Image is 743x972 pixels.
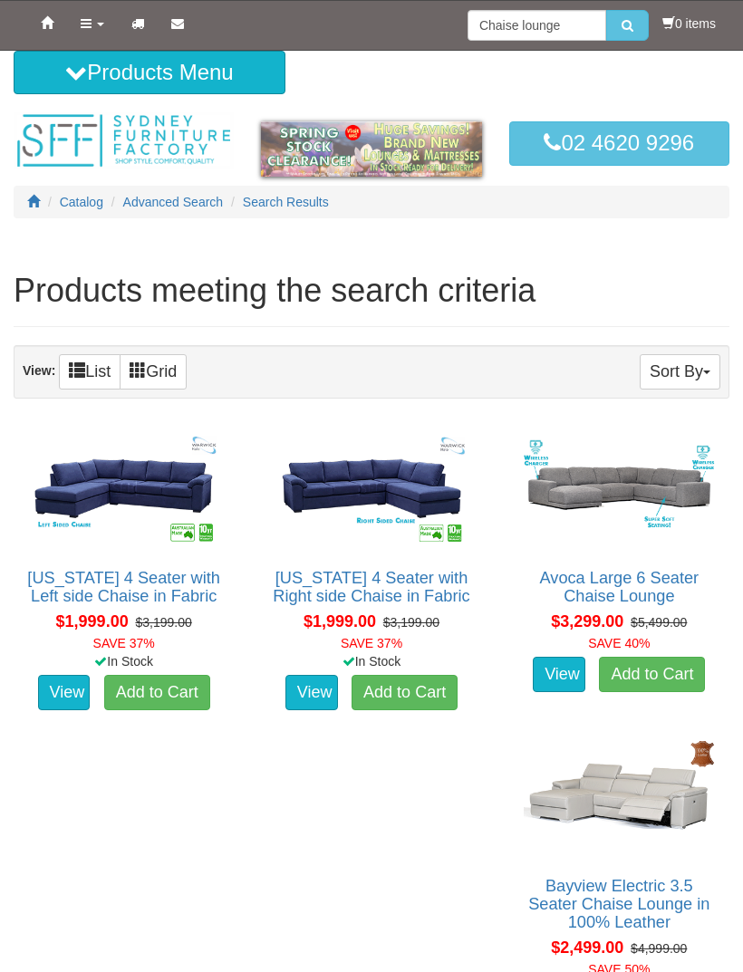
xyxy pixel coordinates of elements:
[273,569,469,605] a: [US_STATE] 4 Seater with Right side Chaise in Fabric
[662,14,716,33] li: 0 items
[56,612,129,630] span: $1,999.00
[93,636,155,650] font: SAVE 37%
[551,938,623,957] span: $2,499.00
[27,569,220,605] a: [US_STATE] 4 Seater with Left side Chaise in Fabric
[383,615,439,630] del: $3,199.00
[38,675,91,711] a: View
[528,877,709,931] a: Bayview Electric 3.5 Seater Chaise Lounge in 100% Leather
[257,652,485,670] div: In Stock
[631,615,687,630] del: $5,499.00
[551,612,623,630] span: $3,299.00
[341,636,402,650] font: SAVE 37%
[640,354,720,390] button: Sort By
[261,121,481,177] img: spring-sale.gif
[540,569,700,605] a: Avoca Large 6 Seater Chaise Lounge
[120,354,187,390] a: Grid
[285,675,338,711] a: View
[14,273,729,309] h1: Products meeting the search criteria
[599,657,705,693] a: Add to Cart
[509,121,729,165] a: 02 4620 9296
[14,51,285,94] button: Products Menu
[123,195,224,209] a: Advanced Search
[243,195,329,209] a: Search Results
[59,354,121,390] a: List
[14,112,234,169] img: Sydney Furniture Factory
[519,735,719,859] img: Bayview Electric 3.5 Seater Chaise Lounge in 100% Leather
[468,10,606,41] input: Site search
[588,636,650,650] font: SAVE 40%
[24,427,224,551] img: Arizona 4 Seater with Left side Chaise in Fabric
[23,363,55,378] strong: View:
[519,427,719,551] img: Avoca Large 6 Seater Chaise Lounge
[271,427,471,551] img: Arizona 4 Seater with Right side Chaise in Fabric
[352,675,458,711] a: Add to Cart
[631,941,687,956] del: $4,999.00
[304,612,376,630] span: $1,999.00
[135,615,191,630] del: $3,199.00
[10,652,237,670] div: In Stock
[104,675,210,711] a: Add to Cart
[533,657,585,693] a: View
[60,195,103,209] a: Catalog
